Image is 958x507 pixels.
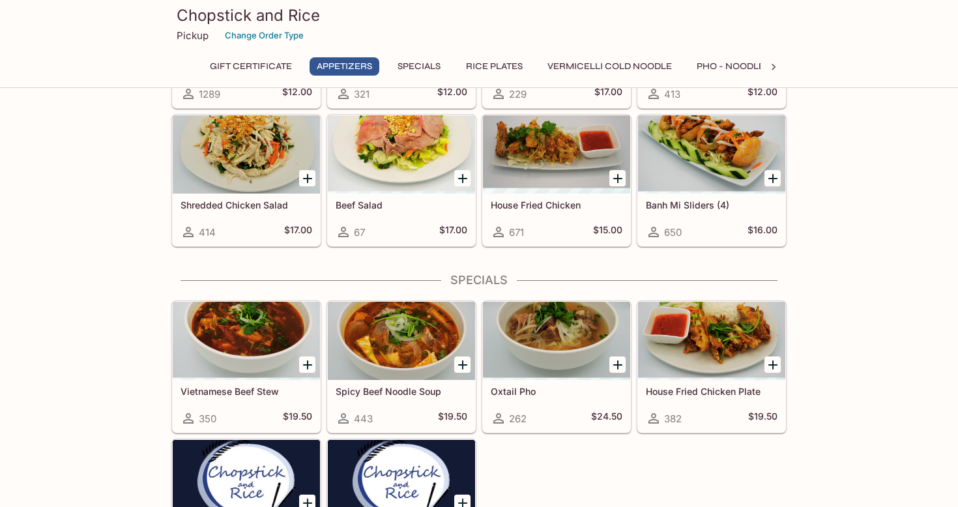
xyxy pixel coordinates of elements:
[328,115,475,194] div: Beef Salad
[509,226,524,239] span: 671
[354,226,365,239] span: 67
[438,411,467,426] h5: $19.50
[181,199,312,210] h5: Shredded Chicken Salad
[284,224,312,240] h5: $17.00
[199,88,220,100] span: 1289
[336,199,467,210] h5: Beef Salad
[354,88,370,100] span: 321
[509,88,527,100] span: 229
[491,199,622,210] h5: House Fried Chicken
[646,199,777,210] h5: Banh Mi Sliders (4)
[483,115,630,194] div: House Fried Chicken
[328,302,475,380] div: Spicy Beef Noodle Soup
[459,57,530,76] button: Rice Plates
[482,115,631,246] a: House Fried Chicken671$15.00
[437,86,467,102] h5: $12.00
[282,86,312,102] h5: $12.00
[454,356,471,373] button: Add Spicy Beef Noodle Soup
[491,386,622,397] h5: Oxtail Pho
[173,302,320,380] div: Vietnamese Beef Stew
[664,413,682,425] span: 382
[203,57,299,76] button: Gift Certificate
[171,273,787,287] h4: Specials
[637,115,786,246] a: Banh Mi Sliders (4)650$16.00
[764,356,781,373] button: Add House Fried Chicken Plate
[354,413,373,425] span: 443
[177,29,209,42] p: Pickup
[172,115,321,246] a: Shredded Chicken Salad414$17.00
[482,301,631,433] a: Oxtail Pho262$24.50
[283,411,312,426] h5: $19.50
[609,356,626,373] button: Add Oxtail Pho
[390,57,448,76] button: Specials
[689,57,799,76] button: Pho - Noodle Soup
[637,301,786,433] a: House Fried Chicken Plate382$19.50
[509,413,527,425] span: 262
[199,226,216,239] span: 414
[199,413,216,425] span: 350
[173,115,320,194] div: Shredded Chicken Salad
[181,386,312,397] h5: Vietnamese Beef Stew
[748,224,777,240] h5: $16.00
[594,86,622,102] h5: $17.00
[646,386,777,397] h5: House Fried Chicken Plate
[310,57,379,76] button: Appetizers
[748,86,777,102] h5: $12.00
[609,170,626,186] button: Add House Fried Chicken
[454,170,471,186] button: Add Beef Salad
[299,170,315,186] button: Add Shredded Chicken Salad
[748,411,777,426] h5: $19.50
[638,115,785,194] div: Banh Mi Sliders (4)
[219,25,310,46] button: Change Order Type
[540,57,679,76] button: Vermicelli Cold Noodle
[177,5,781,25] h3: Chopstick and Rice
[336,386,467,397] h5: Spicy Beef Noodle Soup
[664,88,680,100] span: 413
[593,224,622,240] h5: $15.00
[638,302,785,380] div: House Fried Chicken Plate
[327,115,476,246] a: Beef Salad67$17.00
[172,301,321,433] a: Vietnamese Beef Stew350$19.50
[764,170,781,186] button: Add Banh Mi Sliders (4)
[664,226,682,239] span: 650
[439,224,467,240] h5: $17.00
[327,301,476,433] a: Spicy Beef Noodle Soup443$19.50
[483,302,630,380] div: Oxtail Pho
[591,411,622,426] h5: $24.50
[299,356,315,373] button: Add Vietnamese Beef Stew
